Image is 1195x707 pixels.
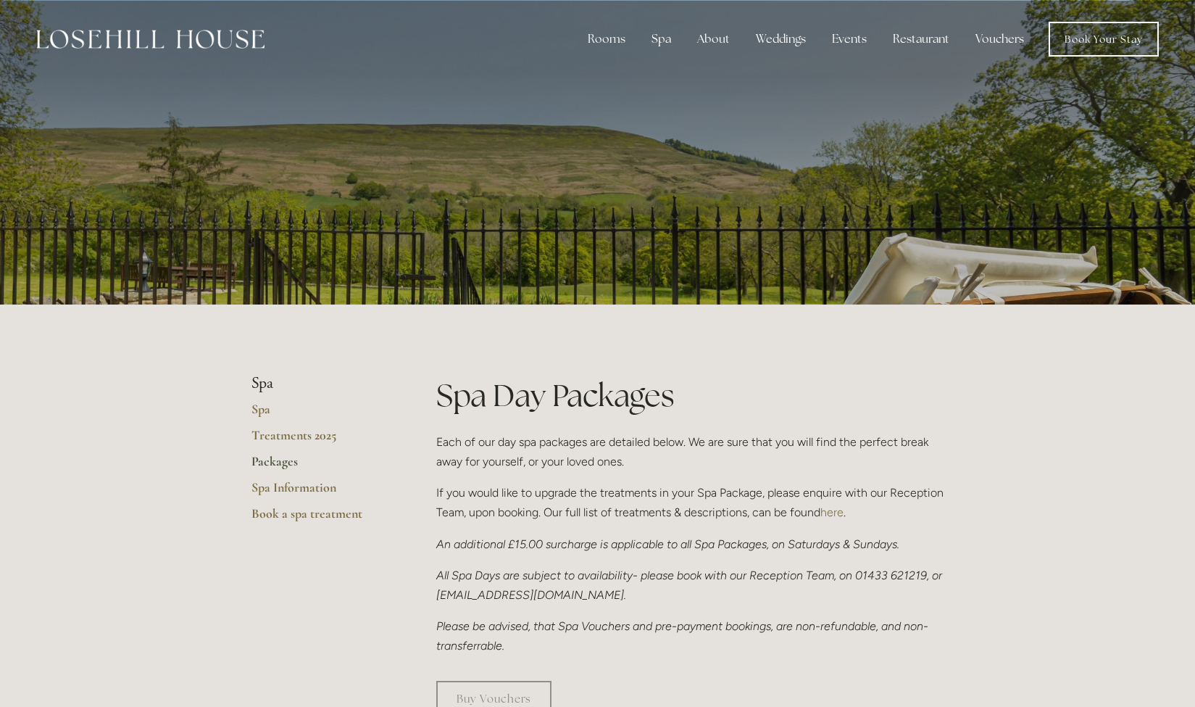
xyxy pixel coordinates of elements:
[436,483,944,522] p: If you would like to upgrade the treatments in your Spa Package, please enquire with our Receptio...
[640,25,683,54] div: Spa
[251,505,390,532] a: Book a spa treatment
[436,619,928,653] em: Please be advised, that Spa Vouchers and pre-payment bookings, are non-refundable, and non-transf...
[251,453,390,479] a: Packages
[251,401,390,427] a: Spa
[881,25,961,54] div: Restaurant
[1049,22,1159,57] a: Book Your Stay
[251,479,390,505] a: Spa Information
[251,374,390,393] li: Spa
[436,374,944,417] h1: Spa Day Packages
[251,427,390,453] a: Treatments 2025
[744,25,817,54] div: Weddings
[820,25,878,54] div: Events
[436,537,899,551] em: An additional £15.00 surcharge is applicable to all Spa Packages, on Saturdays & Sundays.
[36,30,265,49] img: Losehill House
[436,432,944,471] p: Each of our day spa packages are detailed below. We are sure that you will find the perfect break...
[576,25,637,54] div: Rooms
[820,505,844,519] a: here
[964,25,1036,54] a: Vouchers
[686,25,741,54] div: About
[436,569,945,602] em: All Spa Days are subject to availability- please book with our Reception Team, on 01433 621219, o...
